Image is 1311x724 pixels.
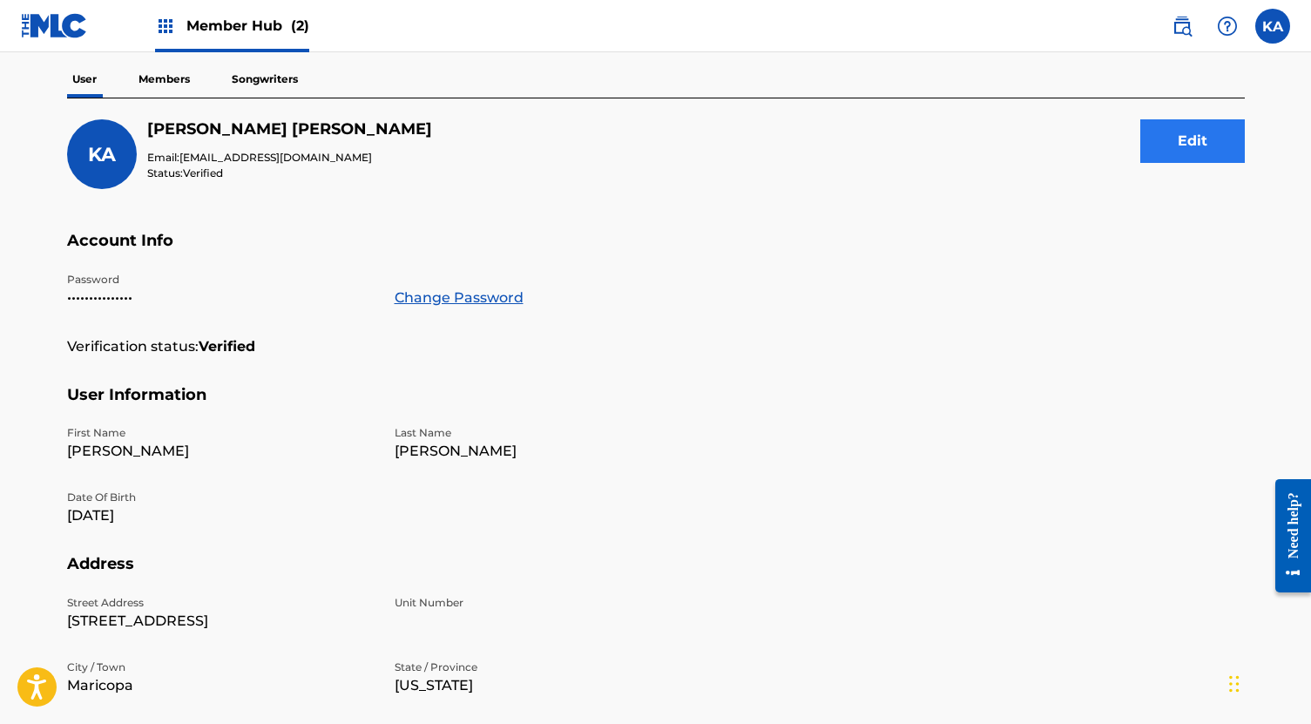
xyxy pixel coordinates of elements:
span: Member Hub [186,16,309,36]
img: Top Rightsholders [155,16,176,37]
p: [PERSON_NAME] [67,441,374,462]
p: Verification status: [67,336,199,357]
div: Drag [1229,658,1240,710]
p: Status: [147,166,432,181]
iframe: Resource Center [1262,463,1311,607]
p: Last Name [395,425,701,441]
p: [PERSON_NAME] [395,441,701,462]
span: Verified [183,166,223,179]
a: Change Password [395,288,524,308]
p: Maricopa [67,675,374,696]
button: Edit [1140,119,1245,163]
p: Email: [147,150,432,166]
h5: User Information [67,385,1245,426]
p: [US_STATE] [395,675,701,696]
img: search [1172,16,1193,37]
p: Songwriters [226,61,303,98]
p: Street Address [67,595,374,611]
span: [EMAIL_ADDRESS][DOMAIN_NAME] [179,151,372,164]
p: Unit Number [395,595,701,611]
p: Members [133,61,195,98]
p: User [67,61,102,98]
h5: Kennieth Alexander [147,119,432,139]
strong: Verified [199,336,255,357]
img: MLC Logo [21,13,88,38]
a: Public Search [1165,9,1199,44]
div: Help [1210,9,1245,44]
p: [STREET_ADDRESS] [67,611,374,632]
p: ••••••••••••••• [67,288,374,308]
p: Password [67,272,374,288]
p: City / Town [67,660,374,675]
h5: Address [67,554,1245,595]
div: User Menu [1255,9,1290,44]
p: First Name [67,425,374,441]
iframe: Chat Widget [1224,640,1311,724]
img: help [1217,16,1238,37]
p: State / Province [395,660,701,675]
h5: Account Info [67,231,1245,272]
p: [DATE] [67,505,374,526]
span: (2) [291,17,309,34]
span: KA [88,143,116,166]
p: Date Of Birth [67,490,374,505]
